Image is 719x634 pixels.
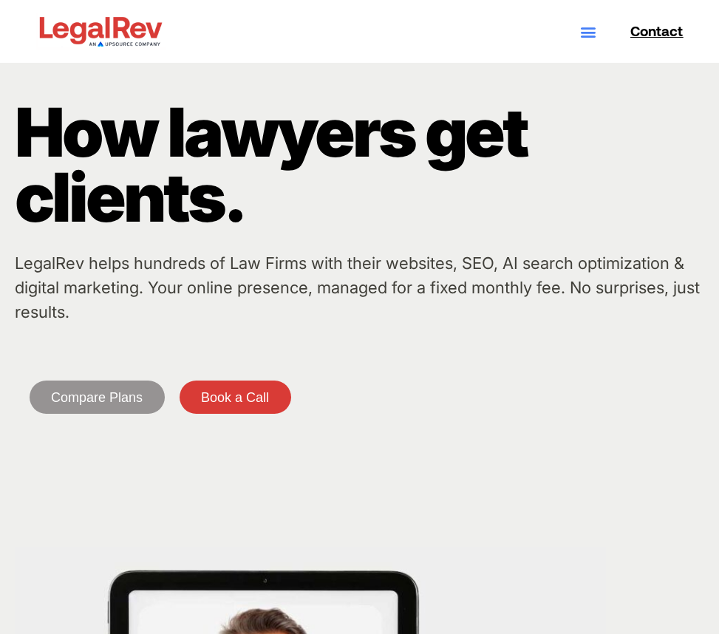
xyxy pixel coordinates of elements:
[30,381,165,414] a: Compare Plans
[180,381,291,414] a: Book a Call
[15,253,700,321] a: LegalRev helps hundreds of Law Firms with their websites, SEO, AI search optimization & digital m...
[576,19,600,44] div: Menu Toggle
[51,391,143,404] span: Compare Plans
[15,100,704,230] p: How lawyers get clients.
[201,391,269,404] span: Book a Call
[630,24,683,38] span: Contact
[615,24,683,38] a: Contact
